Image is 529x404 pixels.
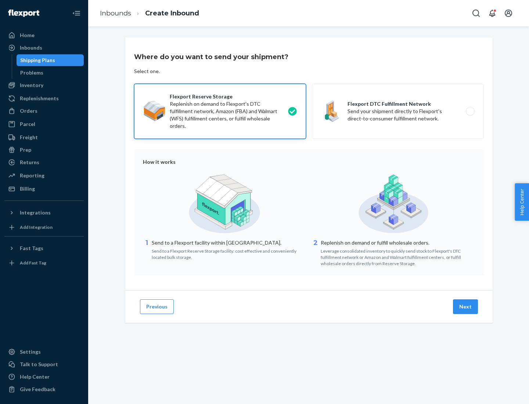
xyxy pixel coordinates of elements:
a: Problems [17,67,84,79]
div: Leverage consolidated inventory to quickly send stock to Flexport's DTC fulfillment network or Am... [321,246,475,267]
div: Home [20,32,35,39]
div: Freight [20,134,38,141]
a: Returns [4,156,84,168]
div: Returns [20,159,39,166]
div: Fast Tags [20,245,43,252]
a: Add Integration [4,221,84,233]
a: Parcel [4,118,84,130]
h3: Where do you want to send your shipment? [134,52,288,62]
button: Fast Tags [4,242,84,254]
div: Send to a Flexport Reserve Storage facility: cost effective and conveniently located bulk storage. [152,246,306,260]
a: Inventory [4,79,84,91]
div: Talk to Support [20,361,58,368]
a: Reporting [4,170,84,181]
div: Replenishments [20,95,59,102]
button: Open Search Box [469,6,483,21]
div: Shipping Plans [20,57,55,64]
div: Help Center [20,373,50,380]
a: Freight [4,131,84,143]
div: Parcel [20,120,35,128]
button: Integrations [4,207,84,219]
button: Open notifications [485,6,500,21]
button: Help Center [515,183,529,221]
div: Give Feedback [20,386,55,393]
button: Give Feedback [4,383,84,395]
div: Reporting [20,172,44,179]
a: Shipping Plans [17,54,84,66]
a: Billing [4,183,84,195]
a: Add Fast Tag [4,257,84,269]
button: Next [453,299,478,314]
p: Replenish on demand or fulfill wholesale orders. [321,239,475,246]
ol: breadcrumbs [94,3,205,24]
a: Help Center [4,371,84,383]
div: Select one. [134,68,160,75]
button: Close Navigation [69,6,84,21]
div: Billing [20,185,35,192]
a: Replenishments [4,93,84,104]
div: How it works [143,158,475,166]
button: Open account menu [501,6,516,21]
a: Settings [4,346,84,358]
div: Orders [20,107,37,115]
a: Talk to Support [4,358,84,370]
a: Inbounds [4,42,84,54]
div: Settings [20,348,41,356]
div: 2 [312,238,319,267]
div: Add Integration [20,224,53,230]
div: Inventory [20,82,43,89]
img: Flexport logo [8,10,39,17]
div: Inbounds [20,44,42,51]
a: Inbounds [100,9,131,17]
div: Add Fast Tag [20,260,46,266]
div: Integrations [20,209,51,216]
a: Home [4,29,84,41]
button: Previous [140,299,174,314]
p: Send to a Flexport facility within [GEOGRAPHIC_DATA]. [152,239,306,246]
div: 1 [143,238,150,260]
div: Problems [20,69,43,76]
div: Prep [20,146,31,154]
a: Create Inbound [145,9,199,17]
a: Orders [4,105,84,117]
a: Prep [4,144,84,156]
